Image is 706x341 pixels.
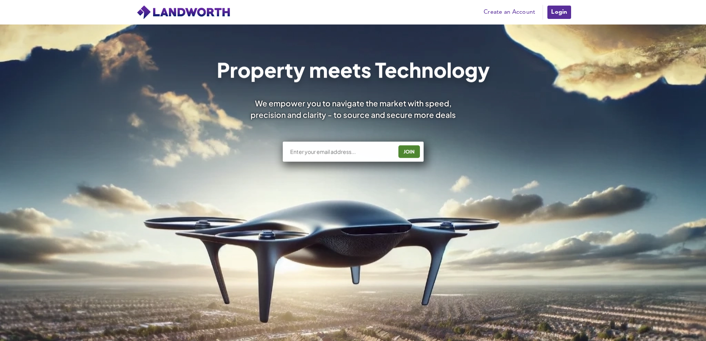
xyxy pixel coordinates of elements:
[480,7,539,18] a: Create an Account
[241,98,466,121] div: We empower you to navigate the market with speed, precision and clarity - to source and secure mo...
[547,5,571,20] a: Login
[398,145,420,158] button: JOIN
[216,60,490,80] h1: Property meets Technology
[401,145,418,157] div: JOIN
[289,148,393,155] input: Enter your email address...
